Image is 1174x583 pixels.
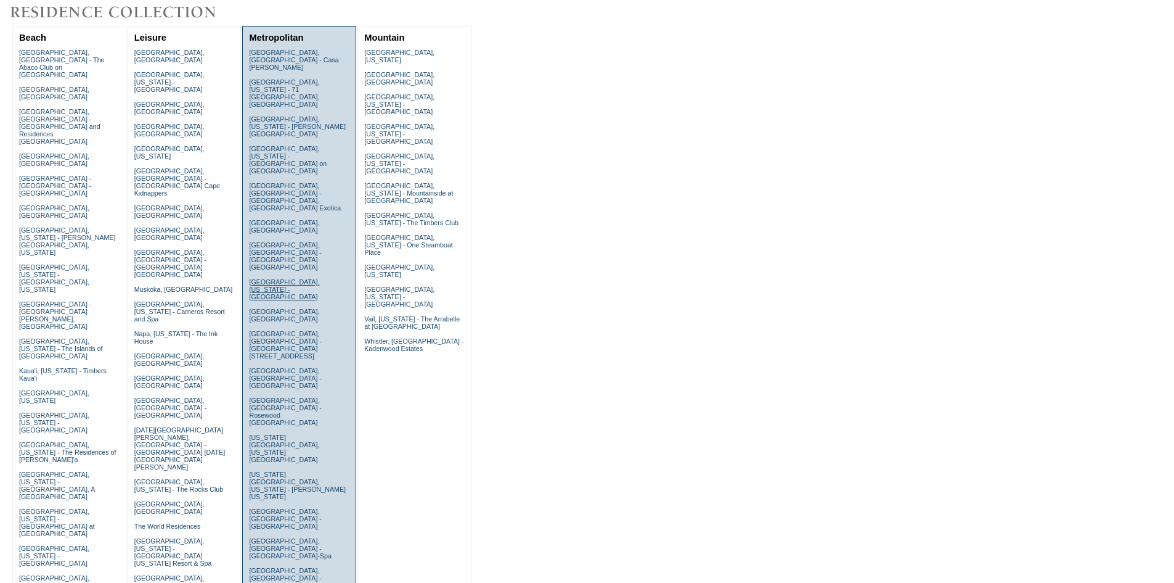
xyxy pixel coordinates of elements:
a: [GEOGRAPHIC_DATA], [US_STATE] [19,389,89,404]
a: Metropolitan [249,33,303,43]
a: [GEOGRAPHIC_DATA], [US_STATE] - [GEOGRAPHIC_DATA] [249,278,319,300]
a: [US_STATE][GEOGRAPHIC_DATA], [US_STATE] - [PERSON_NAME] [US_STATE] [249,471,346,500]
a: Whistler, [GEOGRAPHIC_DATA] - Kadenwood Estates [364,337,463,352]
a: [GEOGRAPHIC_DATA], [US_STATE] - [GEOGRAPHIC_DATA] [US_STATE] Resort & Spa [134,537,212,567]
a: [GEOGRAPHIC_DATA], [GEOGRAPHIC_DATA] [134,500,205,515]
a: [GEOGRAPHIC_DATA], [GEOGRAPHIC_DATA] - [GEOGRAPHIC_DATA] and Residences [GEOGRAPHIC_DATA] [19,108,100,145]
a: [GEOGRAPHIC_DATA], [US_STATE] - [GEOGRAPHIC_DATA] [364,123,434,145]
a: [GEOGRAPHIC_DATA], [GEOGRAPHIC_DATA] - Rosewood [GEOGRAPHIC_DATA] [249,397,321,426]
a: [GEOGRAPHIC_DATA], [GEOGRAPHIC_DATA] - [GEOGRAPHIC_DATA] [GEOGRAPHIC_DATA] [134,249,206,278]
a: [GEOGRAPHIC_DATA], [US_STATE] [134,145,205,160]
a: [GEOGRAPHIC_DATA], [US_STATE] - [PERSON_NAME][GEOGRAPHIC_DATA], [US_STATE] [19,226,116,256]
a: [GEOGRAPHIC_DATA], [US_STATE] - The Residences of [PERSON_NAME]'a [19,441,116,463]
a: [GEOGRAPHIC_DATA], [GEOGRAPHIC_DATA] [249,219,319,234]
a: [GEOGRAPHIC_DATA], [GEOGRAPHIC_DATA] - [GEOGRAPHIC_DATA] [GEOGRAPHIC_DATA] [249,241,321,271]
a: [GEOGRAPHIC_DATA], [GEOGRAPHIC_DATA] - [GEOGRAPHIC_DATA]-Spa [249,537,331,560]
a: [GEOGRAPHIC_DATA] - [GEOGRAPHIC_DATA] - [GEOGRAPHIC_DATA] [19,175,91,197]
a: [GEOGRAPHIC_DATA], [US_STATE] - One Steamboat Place [364,234,453,256]
a: [GEOGRAPHIC_DATA], [US_STATE] - [GEOGRAPHIC_DATA] [19,411,89,434]
a: [GEOGRAPHIC_DATA], [US_STATE] - [GEOGRAPHIC_DATA] [364,286,434,308]
a: [GEOGRAPHIC_DATA], [US_STATE] - The Islands of [GEOGRAPHIC_DATA] [19,337,103,360]
a: [GEOGRAPHIC_DATA], [GEOGRAPHIC_DATA] - [GEOGRAPHIC_DATA][STREET_ADDRESS] [249,330,321,360]
a: Leisure [134,33,166,43]
a: [GEOGRAPHIC_DATA], [US_STATE] [364,263,434,278]
a: Napa, [US_STATE] - The Ink House [134,330,218,345]
a: [GEOGRAPHIC_DATA], [US_STATE] - [PERSON_NAME][GEOGRAPHIC_DATA] [249,115,346,138]
a: [GEOGRAPHIC_DATA] - [GEOGRAPHIC_DATA][PERSON_NAME], [GEOGRAPHIC_DATA] [19,300,91,330]
a: Mountain [364,33,404,43]
a: [GEOGRAPHIC_DATA], [US_STATE] - [GEOGRAPHIC_DATA], A [GEOGRAPHIC_DATA] [19,471,95,500]
a: [GEOGRAPHIC_DATA], [US_STATE] - [GEOGRAPHIC_DATA] [364,93,434,115]
a: [GEOGRAPHIC_DATA], [GEOGRAPHIC_DATA] [134,226,205,241]
a: [GEOGRAPHIC_DATA], [GEOGRAPHIC_DATA] - [GEOGRAPHIC_DATA] [249,367,321,389]
a: [GEOGRAPHIC_DATA], [GEOGRAPHIC_DATA] [19,204,89,219]
a: [DATE][GEOGRAPHIC_DATA][PERSON_NAME], [GEOGRAPHIC_DATA] - [GEOGRAPHIC_DATA] [DATE][GEOGRAPHIC_DAT... [134,426,225,471]
a: [GEOGRAPHIC_DATA], [US_STATE] - 71 [GEOGRAPHIC_DATA], [GEOGRAPHIC_DATA] [249,78,319,108]
a: [GEOGRAPHIC_DATA], [GEOGRAPHIC_DATA] [249,308,319,323]
a: Muskoka, [GEOGRAPHIC_DATA] [134,286,232,293]
a: [GEOGRAPHIC_DATA], [US_STATE] - Mountainside at [GEOGRAPHIC_DATA] [364,182,453,204]
a: [GEOGRAPHIC_DATA], [US_STATE] - [GEOGRAPHIC_DATA] [364,152,434,175]
a: [GEOGRAPHIC_DATA], [US_STATE] - The Timbers Club [364,212,459,226]
a: [GEOGRAPHIC_DATA], [GEOGRAPHIC_DATA] [134,204,205,219]
a: [GEOGRAPHIC_DATA], [US_STATE] - [GEOGRAPHIC_DATA], [US_STATE] [19,263,89,293]
a: [GEOGRAPHIC_DATA], [GEOGRAPHIC_DATA] [134,374,205,389]
a: [GEOGRAPHIC_DATA], [GEOGRAPHIC_DATA] - [GEOGRAPHIC_DATA] [249,508,321,530]
a: [GEOGRAPHIC_DATA], [US_STATE] - [GEOGRAPHIC_DATA] [134,71,205,93]
a: [GEOGRAPHIC_DATA], [GEOGRAPHIC_DATA] [134,101,205,115]
a: [GEOGRAPHIC_DATA], [GEOGRAPHIC_DATA] - The Abaco Club on [GEOGRAPHIC_DATA] [19,49,105,78]
a: [GEOGRAPHIC_DATA], [US_STATE] - [GEOGRAPHIC_DATA] on [GEOGRAPHIC_DATA] [249,145,327,175]
a: [GEOGRAPHIC_DATA], [GEOGRAPHIC_DATA] [134,352,205,367]
a: Beach [19,33,46,43]
a: [GEOGRAPHIC_DATA], [US_STATE] [364,49,434,64]
a: [GEOGRAPHIC_DATA], [GEOGRAPHIC_DATA] [134,123,205,138]
a: Vail, [US_STATE] - The Arrabelle at [GEOGRAPHIC_DATA] [364,315,460,330]
a: [GEOGRAPHIC_DATA], [GEOGRAPHIC_DATA] [19,86,89,101]
a: The World Residences [134,523,201,530]
a: [US_STATE][GEOGRAPHIC_DATA], [US_STATE][GEOGRAPHIC_DATA] [249,434,319,463]
a: Kaua'i, [US_STATE] - Timbers Kaua'i [19,367,107,382]
a: [GEOGRAPHIC_DATA], [GEOGRAPHIC_DATA] [364,71,434,86]
a: [GEOGRAPHIC_DATA], [GEOGRAPHIC_DATA] - [GEOGRAPHIC_DATA] Cape Kidnappers [134,167,220,197]
a: [GEOGRAPHIC_DATA], [US_STATE] - [GEOGRAPHIC_DATA] [19,545,89,567]
a: [GEOGRAPHIC_DATA], [GEOGRAPHIC_DATA] [134,49,205,64]
a: [GEOGRAPHIC_DATA], [US_STATE] - The Rocks Club [134,478,224,493]
a: [GEOGRAPHIC_DATA], [GEOGRAPHIC_DATA] - [GEOGRAPHIC_DATA], [GEOGRAPHIC_DATA] Exotica [249,182,341,212]
a: [GEOGRAPHIC_DATA], [GEOGRAPHIC_DATA] - [GEOGRAPHIC_DATA] [134,397,206,419]
a: [GEOGRAPHIC_DATA], [GEOGRAPHIC_DATA] [19,152,89,167]
a: [GEOGRAPHIC_DATA], [GEOGRAPHIC_DATA] - Casa [PERSON_NAME] [249,49,338,71]
a: [GEOGRAPHIC_DATA], [US_STATE] - Carneros Resort and Spa [134,300,225,323]
a: [GEOGRAPHIC_DATA], [US_STATE] - [GEOGRAPHIC_DATA] at [GEOGRAPHIC_DATA] [19,508,95,537]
